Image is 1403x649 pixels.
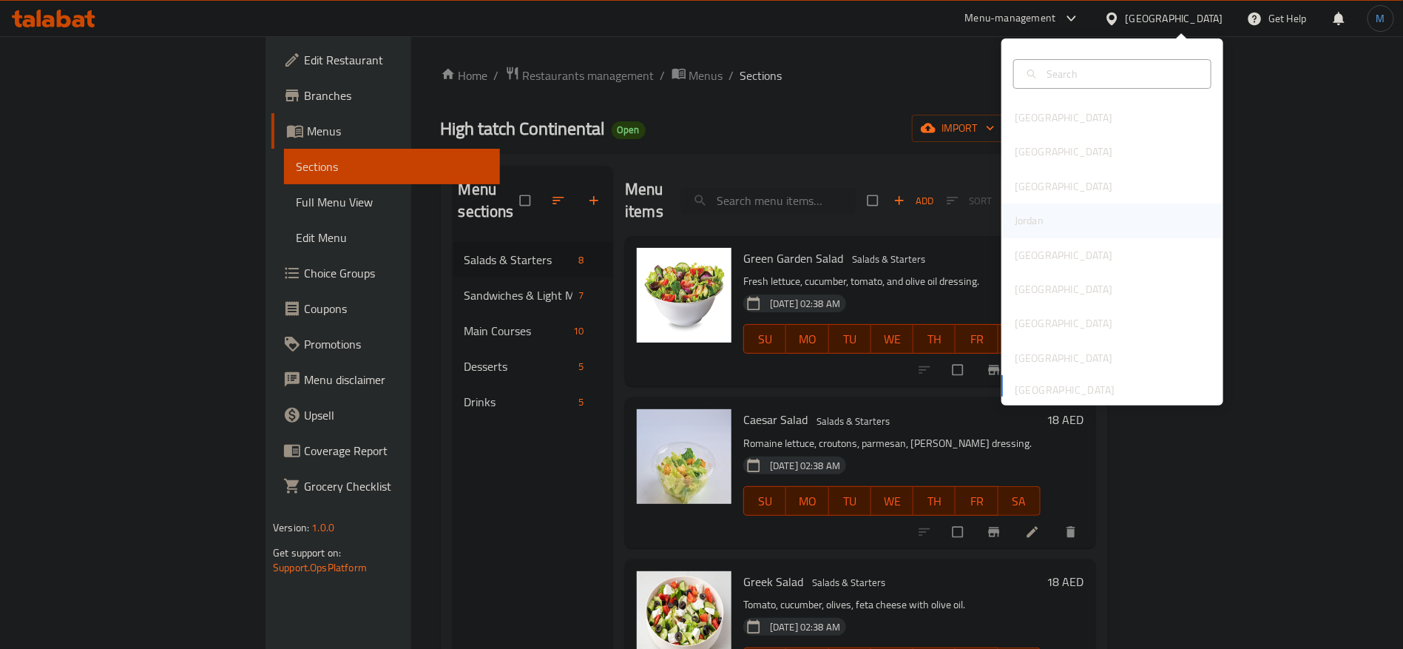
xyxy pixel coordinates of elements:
span: M [1376,10,1385,27]
p: Fresh lettuce, cucumber, tomato, and olive oil dressing. [743,272,1041,291]
span: Salads & Starters [806,574,891,591]
span: 5 [572,360,589,374]
span: WE [877,491,907,512]
span: Add [893,192,933,209]
span: SU [750,491,780,512]
a: Full Menu View [284,184,500,220]
a: Choice Groups [271,255,500,291]
div: [GEOGRAPHIC_DATA] [1015,144,1112,160]
div: items [567,322,589,340]
button: SA [998,324,1041,354]
div: [GEOGRAPHIC_DATA] [1015,315,1112,332]
span: Salads & Starters [811,413,896,430]
div: [GEOGRAPHIC_DATA] [1015,247,1112,263]
div: [GEOGRAPHIC_DATA] [1015,281,1112,297]
div: Salads & Starters [846,251,931,269]
a: Upsell [271,397,500,433]
button: TH [913,324,956,354]
p: Tomato, cucumber, olives, feta cheese with olive oil. [743,596,1041,614]
span: Select section first [937,189,1001,212]
input: Search [1041,66,1202,82]
div: Desserts [464,357,572,375]
span: Greek Salad [743,571,803,593]
button: SU [743,324,786,354]
a: Sections [284,149,500,184]
span: Salads & Starters [464,251,572,269]
button: Branch-specific-item [978,516,1013,548]
div: Desserts5 [453,349,614,384]
span: Sections [296,158,488,175]
button: WE [871,486,913,516]
li: / [729,67,734,84]
span: [DATE] 02:38 AM [764,620,846,634]
button: TU [829,324,871,354]
button: MO [786,486,828,516]
button: TH [913,486,956,516]
a: Coverage Report [271,433,500,468]
div: Menu-management [965,10,1056,27]
span: Open [612,124,646,136]
span: Upsell [304,406,488,424]
button: MO [786,324,828,354]
span: Select all sections [511,186,542,215]
span: Coverage Report [304,442,488,460]
div: [GEOGRAPHIC_DATA] [1015,350,1112,366]
span: Sections [740,67,782,84]
span: [DATE] 02:38 AM [764,297,846,311]
span: TU [835,329,865,350]
span: Choice Groups [304,264,488,282]
div: items [572,286,589,304]
span: Full Menu View [296,193,488,211]
div: Main Courses10 [453,313,614,349]
a: Menu disclaimer [271,362,500,397]
span: Menus [307,122,488,140]
a: Branches [271,78,500,113]
div: [GEOGRAPHIC_DATA] [1015,110,1112,126]
span: [DATE] 02:38 AM [764,459,846,473]
h2: Menu items [625,178,663,223]
a: Edit Menu [284,220,500,255]
span: Select to update [944,356,975,384]
div: Sandwiches & Light Meals [464,286,572,304]
div: [GEOGRAPHIC_DATA] [1015,178,1112,195]
div: Drinks5 [453,384,614,420]
span: Sort sections [542,184,578,217]
button: import [912,115,1007,142]
span: Caesar Salad [743,408,808,431]
button: delete [1055,516,1090,548]
div: Open [612,121,646,139]
div: [GEOGRAPHIC_DATA] [1126,10,1223,27]
button: TU [829,486,871,516]
span: TU [835,491,865,512]
button: SA [998,486,1041,516]
a: Menus [271,113,500,149]
span: Add item [890,189,937,212]
span: Edit Restaurant [304,51,488,69]
button: SU [743,486,786,516]
nav: Menu sections [453,236,614,426]
span: 5 [572,395,589,409]
span: TH [919,491,950,512]
span: Restaurants management [523,67,655,84]
span: Drinks [464,393,572,411]
input: search [681,188,856,214]
span: 8 [572,253,589,267]
span: 7 [572,289,589,303]
div: Salads & Starters [811,412,896,430]
div: items [572,357,589,375]
span: Main Courses [464,322,567,340]
div: Sandwiches & Light Meals7 [453,278,614,313]
span: Menus [689,67,723,84]
button: WE [871,324,913,354]
span: Salads & Starters [846,251,931,268]
div: Jordan [1015,212,1044,229]
img: Caesar Salad [637,409,731,504]
span: Select section [859,186,890,215]
a: Edit menu item [1025,525,1043,539]
div: Salads & Starters8 [453,242,614,278]
span: Promotions [304,335,488,353]
span: import [924,119,995,138]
